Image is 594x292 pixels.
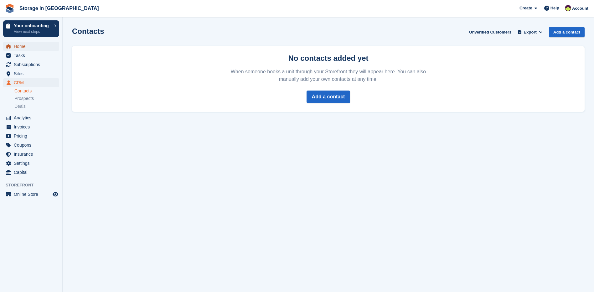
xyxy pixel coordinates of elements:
a: menu [3,141,59,149]
a: Storage In [GEOGRAPHIC_DATA] [17,3,101,13]
h1: Contacts [72,27,104,35]
a: Deals [14,103,59,110]
button: Export [516,27,544,37]
img: stora-icon-8386f47178a22dfd0bd8f6a31ec36ba5ce8667c1dd55bd0f319d3a0aa187defe.svg [5,4,14,13]
a: menu [3,123,59,131]
a: menu [3,132,59,140]
span: Sites [14,69,51,78]
a: Preview store [52,190,59,198]
a: menu [3,42,59,51]
span: Settings [14,159,51,168]
span: Invoices [14,123,51,131]
p: View next steps [14,29,51,34]
span: Analytics [14,113,51,122]
span: Insurance [14,150,51,159]
p: When someone books a unit through your Storefront they will appear here. You can also manually ad... [230,68,427,83]
a: Add a contact [307,91,350,103]
span: Home [14,42,51,51]
a: menu [3,51,59,60]
a: menu [3,60,59,69]
span: Export [524,29,537,35]
a: menu [3,190,59,199]
a: Unverified Customers [467,27,514,37]
span: Help [550,5,559,11]
a: Prospects [14,95,59,102]
span: CRM [14,78,51,87]
span: Storefront [6,182,62,188]
a: menu [3,150,59,159]
img: Colin Wood [565,5,571,11]
span: Subscriptions [14,60,51,69]
span: Capital [14,168,51,177]
a: Your onboarding View next steps [3,20,59,37]
a: menu [3,113,59,122]
a: menu [3,168,59,177]
a: menu [3,159,59,168]
span: Prospects [14,96,34,102]
span: Online Store [14,190,51,199]
a: menu [3,69,59,78]
span: Create [519,5,532,11]
a: menu [3,78,59,87]
span: Coupons [14,141,51,149]
strong: No contacts added yet [288,54,368,62]
p: Your onboarding [14,23,51,28]
a: Contacts [14,88,59,94]
a: Add a contact [549,27,585,37]
span: Deals [14,103,26,109]
span: Account [572,5,588,12]
span: Tasks [14,51,51,60]
span: Pricing [14,132,51,140]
